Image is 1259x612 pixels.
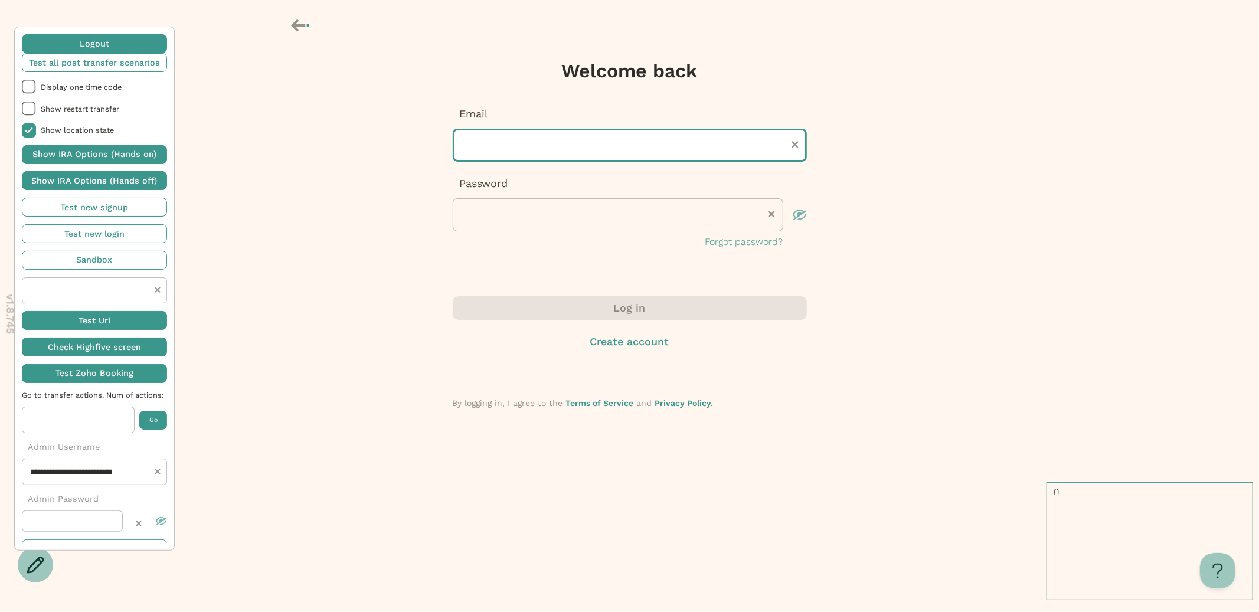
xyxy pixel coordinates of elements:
p: Admin Username [22,441,167,453]
button: Test Url [22,311,167,330]
span: Display one time code [41,83,167,91]
button: Forgot password? [705,235,783,249]
button: Test new login [22,224,167,243]
span: Go to transfer actions. Num of actions: [22,391,167,400]
iframe: Toggle Customer Support [1200,553,1235,588]
p: Password [453,176,807,191]
pre: {} [1047,482,1253,600]
button: Create account [453,334,807,349]
li: Show location state [22,123,167,138]
button: Check Highfive screen [22,338,167,356]
p: Admin Password [22,493,167,505]
button: Show IRA Options (Hands off) [22,171,167,190]
h1: Welcome back [562,59,698,83]
button: Logout [22,34,167,53]
p: Email [453,106,807,122]
a: Privacy Policy. [655,398,714,408]
button: Test new signup [22,198,167,217]
span: By logging in, I agree to the and [453,398,714,408]
button: Show IRA Options (Hands on) [22,145,167,164]
li: Show restart transfer [22,102,167,116]
button: Test Zoho Booking [22,364,167,383]
p: v 1.8.745 [3,294,18,333]
button: Go [139,411,167,430]
li: Display one time code [22,80,167,94]
button: Sandbox [22,251,167,270]
button: Test all post transfer scenarios [22,539,167,558]
a: Terms of Service [566,398,634,408]
button: Test all post transfer scenarios [22,53,167,72]
span: Show restart transfer [41,104,167,113]
span: Show location state [41,126,167,135]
